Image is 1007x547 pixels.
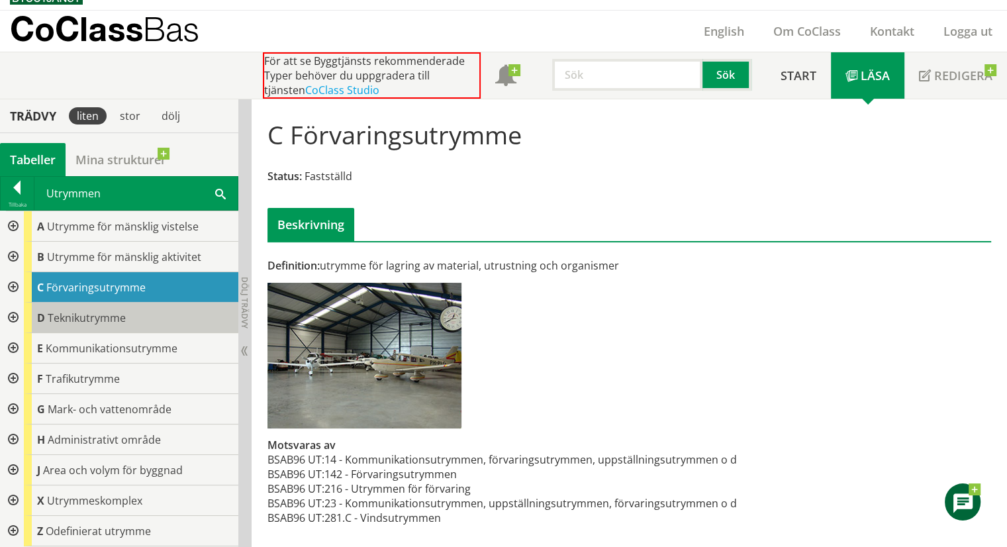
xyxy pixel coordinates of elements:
span: Administrativt område [48,432,161,447]
td: 23 - Kommunikationsutrymmen, uppställningsutrymmen, förvaringsutrymmen o d [324,496,737,511]
a: CoClass Studio [305,83,379,97]
span: D [37,311,45,325]
a: Redigera [904,52,1007,99]
a: Läsa [831,52,904,99]
span: Trafikutrymme [46,372,120,386]
span: Bas [143,9,199,48]
span: Utrymme för mänsklig aktivitet [47,250,201,264]
td: 14 - Kommunikationsutrymmen, förvaringsutrymmen, uppställningsutrymmen o d [324,452,737,467]
div: För att se Byggtjänsts rekommenderade Typer behöver du uppgradera till tjänsten [263,52,481,99]
span: Kommunikationsutrymme [46,341,177,356]
a: Start [766,52,831,99]
span: C [37,280,44,295]
span: B [37,250,44,264]
span: Förvaringsutrymme [46,280,146,295]
h1: C Förvaringsutrymme [267,120,522,149]
td: 281.C - Vindsutrymmen [324,511,737,525]
a: English [689,23,759,39]
span: Odefinierat utrymme [46,524,151,538]
div: Utrymmen [34,177,238,210]
div: Beskrivning [267,208,354,241]
a: Mina strukturer [66,143,176,176]
td: BSAB96 UT: [267,467,324,481]
span: Motsvaras av [267,438,336,452]
span: Fastställd [305,169,352,183]
div: dölj [154,107,188,124]
span: J [37,463,40,477]
td: BSAB96 UT: [267,496,324,511]
span: Notifikationer [495,66,516,87]
span: Redigera [934,68,992,83]
div: stor [112,107,148,124]
button: Sök [702,59,751,91]
a: CoClassBas [10,11,228,52]
span: Area och volym för byggnad [43,463,183,477]
span: G [37,402,45,417]
a: Logga ut [929,23,1007,39]
td: BSAB96 UT: [267,452,324,467]
td: BSAB96 UT: [267,481,324,496]
span: F [37,372,43,386]
span: Läsa [861,68,890,83]
div: utrymme för lagring av material, utrustning och organismer [267,258,744,273]
span: X [37,493,44,508]
p: CoClass [10,21,199,36]
span: Definition: [267,258,320,273]
span: Start [781,68,816,83]
td: BSAB96 UT: [267,511,324,525]
div: Trädvy [3,109,64,123]
span: Teknikutrymme [48,311,126,325]
span: E [37,341,43,356]
a: Kontakt [855,23,929,39]
div: liten [69,107,107,124]
span: H [37,432,45,447]
span: Mark- och vattenområde [48,402,171,417]
img: c-forvaringsutrymme.jpg [267,283,461,428]
input: Sök [552,59,702,91]
a: Om CoClass [759,23,855,39]
td: 216 - Utrymmen för förvaring [324,481,737,496]
span: Z [37,524,43,538]
div: Tillbaka [1,199,34,210]
span: Sök i tabellen [215,186,226,200]
span: A [37,219,44,234]
span: Utrymmeskomplex [47,493,142,508]
td: 142 - Förvaringsutrymmen [324,467,737,481]
span: Dölj trädvy [239,277,250,328]
span: Utrymme för mänsklig vistelse [47,219,199,234]
span: Status: [267,169,302,183]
